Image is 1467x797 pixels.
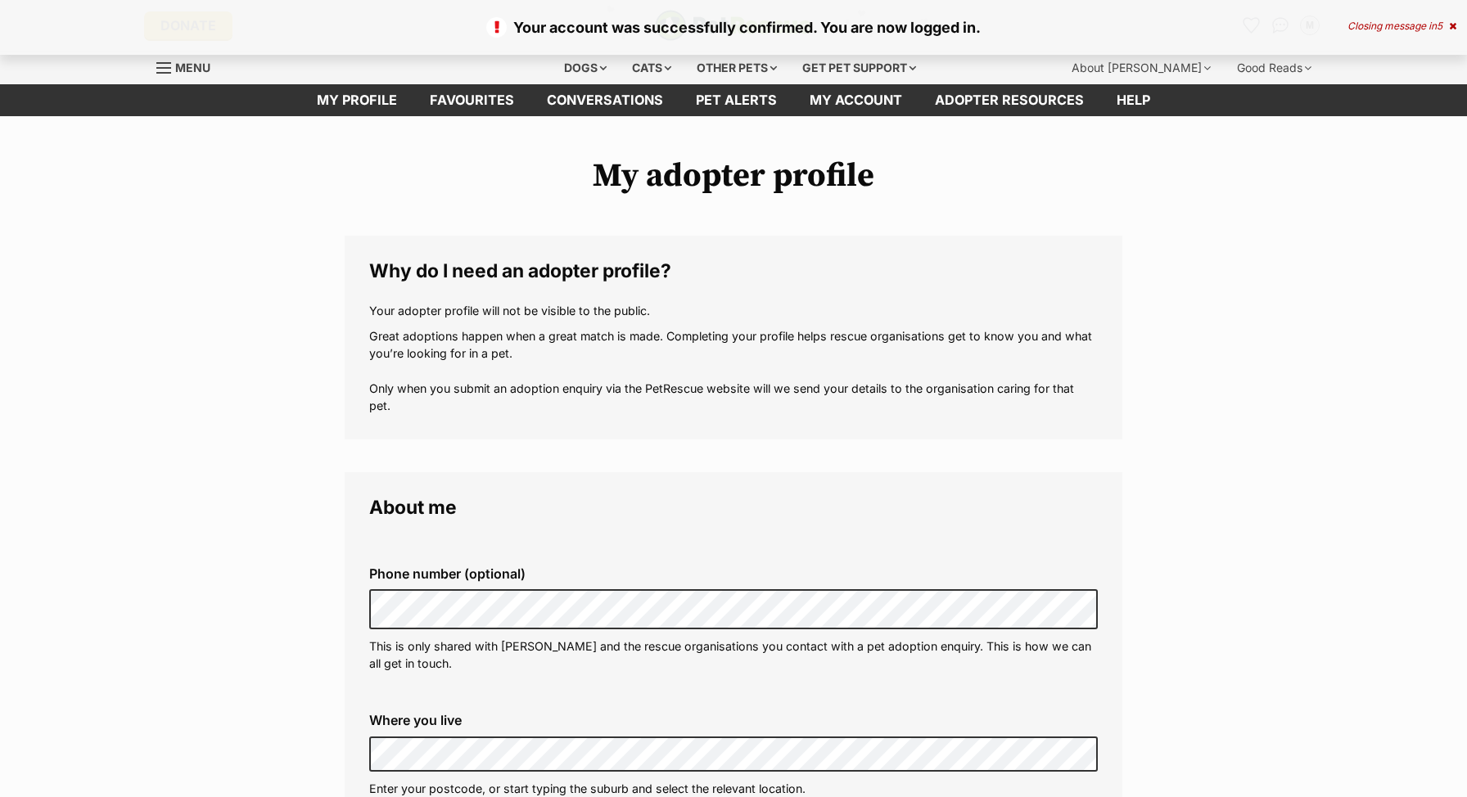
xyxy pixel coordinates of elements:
[369,713,1098,727] label: Where you live
[919,84,1100,116] a: Adopter resources
[679,84,793,116] a: Pet alerts
[175,61,210,74] span: Menu
[1226,52,1323,84] div: Good Reads
[369,302,1098,319] p: Your adopter profile will not be visible to the public.
[345,157,1122,195] h1: My adopter profile
[369,566,1098,581] label: Phone number (optional)
[369,327,1098,415] p: Great adoptions happen when a great match is made. Completing your profile helps rescue organisat...
[621,52,683,84] div: Cats
[369,780,1098,797] p: Enter your postcode, or start typing the suburb and select the relevant location.
[1100,84,1167,116] a: Help
[413,84,530,116] a: Favourites
[685,52,788,84] div: Other pets
[369,497,1098,518] legend: About me
[793,84,919,116] a: My account
[345,236,1122,439] fieldset: Why do I need an adopter profile?
[156,52,222,81] a: Menu
[1060,52,1222,84] div: About [PERSON_NAME]
[530,84,679,116] a: conversations
[369,637,1098,673] p: This is only shared with [PERSON_NAME] and the rescue organisations you contact with a pet adopti...
[553,52,618,84] div: Dogs
[300,84,413,116] a: My profile
[369,260,1098,281] legend: Why do I need an adopter profile?
[791,52,928,84] div: Get pet support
